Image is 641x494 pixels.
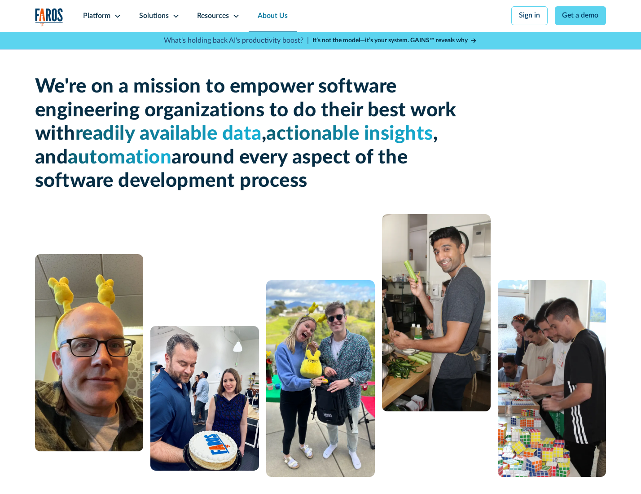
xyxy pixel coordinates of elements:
span: readily available data [75,124,262,144]
img: man cooking with celery [382,214,491,411]
span: actionable insights [266,124,433,144]
div: Solutions [139,11,169,22]
img: A man and a woman standing next to each other. [266,280,375,477]
img: Logo of the analytics and reporting company Faros. [35,8,64,26]
img: A man with glasses and a bald head wearing a yellow bunny headband. [35,254,144,452]
h1: We're on a mission to empower software engineering organizations to do their best work with , , a... [35,75,463,193]
div: Platform [83,11,110,22]
strong: It’s not the model—it’s your system. GAINS™ reveals why [312,37,468,44]
a: It’s not the model—it’s your system. GAINS™ reveals why [312,36,478,45]
p: What's holding back AI's productivity boost? | [164,35,309,46]
img: 5 people constructing a puzzle from Rubik's cubes [498,280,606,477]
a: home [35,8,64,26]
span: automation [68,148,171,168]
a: Sign in [511,6,548,25]
a: Get a demo [555,6,606,25]
div: Resources [197,11,229,22]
